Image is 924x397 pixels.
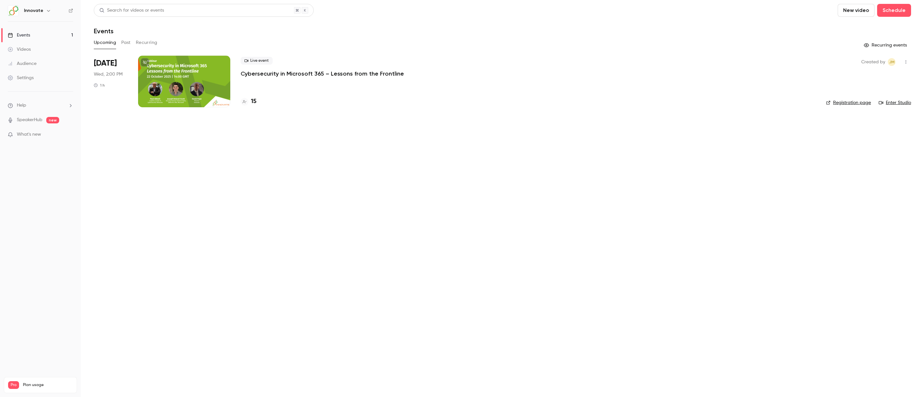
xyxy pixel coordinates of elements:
[94,58,117,68] span: [DATE]
[879,99,911,106] a: Enter Studio
[94,71,123,78] span: Wed, 2:00 PM
[94,27,114,35] h1: Events
[24,7,43,14] h6: Innovate
[46,117,59,123] span: new
[889,58,895,66] span: JM
[861,58,885,66] span: Created by
[94,83,105,88] div: 1 h
[8,5,18,16] img: Innovate
[241,57,273,65] span: Live event
[241,97,256,106] a: 15
[8,381,19,389] span: Pro
[94,56,128,107] div: Oct 22 Wed, 2:00 PM (Europe/London)
[241,70,404,78] a: Cybersecurity in Microsoft 365 – Lessons from the Frontline
[838,4,875,17] button: New video
[17,131,41,138] span: What's new
[861,40,911,50] button: Recurring events
[99,7,164,14] div: Search for videos or events
[23,382,73,388] span: Plan usage
[888,58,896,66] span: Julia Maul
[8,60,37,67] div: Audience
[136,37,158,48] button: Recurring
[251,97,256,106] h4: 15
[8,32,30,38] div: Events
[94,37,116,48] button: Upcoming
[8,102,73,109] li: help-dropdown-opener
[8,46,31,53] div: Videos
[121,37,131,48] button: Past
[17,117,42,123] a: SpeakerHub
[8,75,34,81] div: Settings
[877,4,911,17] button: Schedule
[17,102,26,109] span: Help
[826,99,871,106] a: Registration page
